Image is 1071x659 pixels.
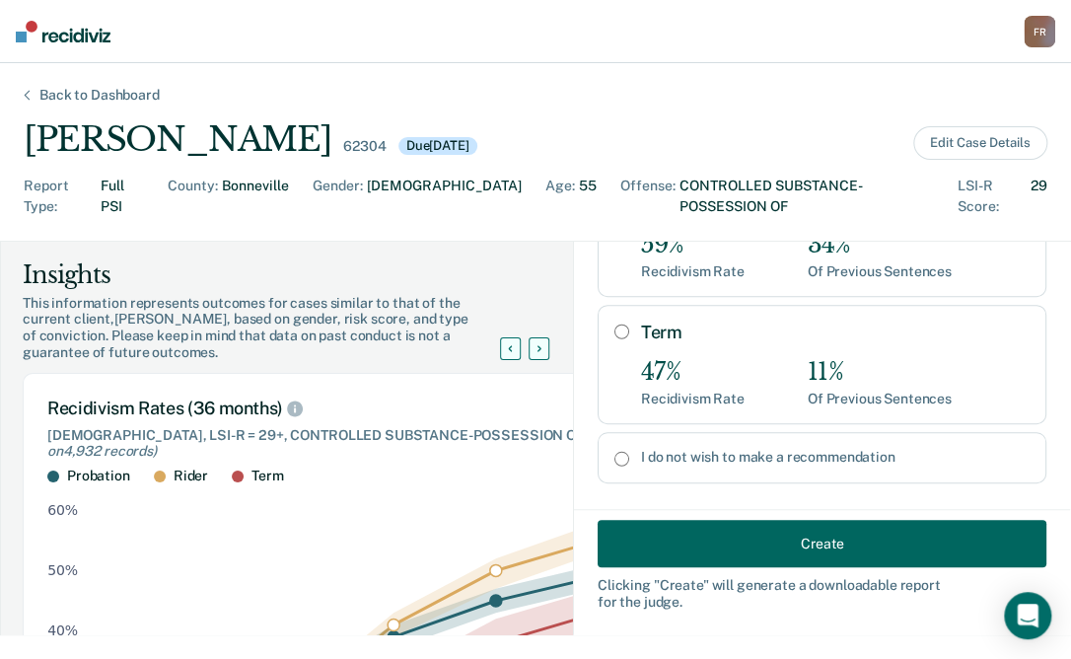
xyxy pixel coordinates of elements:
div: LSI-R Score : [958,176,1027,217]
div: Due [DATE] [398,137,477,155]
label: I do not wish to make a recommendation [641,449,1030,466]
div: Gender : [313,176,363,217]
div: Bonneville [222,176,289,217]
div: Of Previous Sentences [808,391,952,407]
div: 59% [641,231,745,259]
img: Recidiviz [16,21,110,42]
div: Age : [545,176,575,217]
text: 50% [47,562,78,578]
text: 60% [47,502,78,518]
div: [PERSON_NAME] [24,119,331,160]
div: Clicking " Create " will generate a downloadable report for the judge. [598,577,1046,611]
div: F R [1024,16,1055,47]
div: Recidivism Rate [641,391,745,407]
label: Term [641,322,1030,343]
div: 11% [808,358,952,387]
div: Recidivism Rate [641,263,745,280]
div: Insights [23,259,524,291]
div: Of Previous Sentences [808,263,952,280]
button: Create [598,520,1046,567]
div: Open Intercom Messenger [1004,592,1051,639]
div: 62304 [343,138,386,155]
button: Edit Case Details [913,126,1047,160]
div: Term [251,468,283,484]
div: Full PSI [101,176,144,217]
div: 55 [579,176,597,217]
div: Probation [67,468,130,484]
div: 29 [1031,176,1047,217]
div: CONTROLLED SUBSTANCE-POSSESSION OF [679,176,934,217]
div: 34% [808,231,952,259]
text: 40% [47,622,78,638]
div: 47% [641,358,745,387]
div: [DEMOGRAPHIC_DATA], LSI-R = 29+, CONTROLLED SUBSTANCE-POSSESSION OF offenses [47,427,742,461]
div: Recidivism Rates (36 months) [47,398,742,419]
div: Offense : [620,176,676,217]
div: County : [168,176,218,217]
span: (Based on 4,932 records ) [47,427,687,460]
button: FR [1024,16,1055,47]
div: Report Type : [24,176,97,217]
div: [DEMOGRAPHIC_DATA] [367,176,522,217]
div: Back to Dashboard [16,87,183,104]
div: Rider [174,468,208,484]
div: This information represents outcomes for cases similar to that of the current client, [PERSON_NAM... [23,295,524,361]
